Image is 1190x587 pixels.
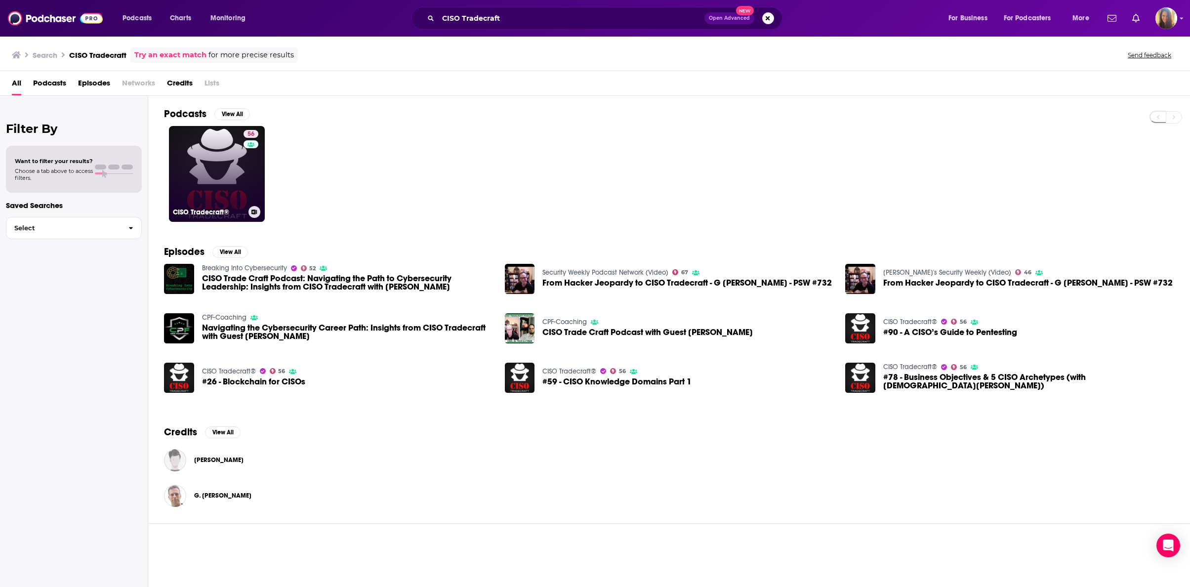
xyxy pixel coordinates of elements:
h2: Filter By [6,122,142,136]
a: From Hacker Jeopardy to CISO Tradecraft - G Mark Hardy - PSW #732 [505,264,535,294]
span: Choose a tab above to access filters. [15,168,93,181]
img: Ross Young [164,449,186,471]
a: Episodes [78,75,110,95]
button: G. Mark HardyG. Mark Hardy [164,480,1174,511]
h3: CISO Tradecraft [69,50,126,60]
a: 56 [951,319,967,325]
input: Search podcasts, credits, & more... [438,10,704,26]
a: #90 - A CISO’s Guide to Pentesting [845,313,875,343]
a: 56 [270,368,286,374]
h3: Search [33,50,57,60]
img: Navigating the Cybersecurity Career Path: Insights from CISO Tradecraft with Guest Christophe Foulon [164,313,194,343]
a: #59 - CISO Knowledge Domains Part 1 [542,377,692,386]
button: View All [212,246,248,258]
a: Breaking Into Cybersecurity [202,264,287,272]
img: User Profile [1155,7,1177,29]
span: For Podcasters [1004,11,1051,25]
a: CISO Trade Craft Podcast: Navigating the Path to Cybersecurity Leadership: Insights from CISO Tra... [202,274,493,291]
span: All [12,75,21,95]
a: CISO Tradecraft® [883,318,937,326]
span: 56 [247,129,254,139]
a: Credits [167,75,193,95]
span: [PERSON_NAME] [194,456,244,464]
button: View All [205,426,241,438]
a: Podcasts [33,75,66,95]
span: Monitoring [210,11,246,25]
span: New [736,6,754,15]
a: #90 - A CISO’s Guide to Pentesting [883,328,1017,336]
a: EpisodesView All [164,246,248,258]
p: Saved Searches [6,201,142,210]
a: Charts [164,10,197,26]
span: From Hacker Jeopardy to CISO Tradecraft - G [PERSON_NAME] - PSW #732 [883,279,1173,287]
span: Navigating the Cybersecurity Career Path: Insights from CISO Tradecraft with Guest [PERSON_NAME] [202,324,493,340]
span: Networks [122,75,155,95]
a: Ross Young [194,456,244,464]
img: #59 - CISO Knowledge Domains Part 1 [505,363,535,393]
a: 56 [610,368,626,374]
img: #26 - Blockchain for CISOs [164,363,194,393]
img: Podchaser - Follow, Share and Rate Podcasts [8,9,103,28]
span: 56 [278,369,285,374]
a: CreditsView All [164,426,241,438]
button: Send feedback [1125,51,1174,59]
a: PodcastsView All [164,108,250,120]
div: Open Intercom Messenger [1156,534,1180,557]
button: Show profile menu [1155,7,1177,29]
div: Search podcasts, credits, & more... [420,7,792,30]
a: 46 [1015,269,1031,275]
span: 46 [1024,270,1031,275]
button: open menu [1066,10,1102,26]
span: For Business [948,11,987,25]
a: G. Mark Hardy [194,492,251,500]
a: Navigating the Cybersecurity Career Path: Insights from CISO Tradecraft with Guest Christophe Foulon [202,324,493,340]
a: CISO Trade Craft Podcast with Guest Christophe Foulon [542,328,753,336]
img: G. Mark Hardy [164,485,186,507]
span: Podcasts [123,11,152,25]
span: 56 [960,320,967,324]
a: From Hacker Jeopardy to CISO Tradecraft - G Mark Hardy - PSW #732 [845,264,875,294]
a: 67 [672,269,688,275]
span: G. [PERSON_NAME] [194,492,251,500]
a: #78 - Business Objectives & 5 CISO Archetypes (with Christian Hyatt) [845,363,875,393]
a: Paul's Security Weekly (Video) [883,268,1011,277]
a: CISO Tradecraft® [542,367,596,376]
a: Show notifications dropdown [1104,10,1120,27]
button: Ross YoungRoss Young [164,444,1174,476]
img: CISO Trade Craft Podcast with Guest Christophe Foulon [505,313,535,343]
h3: CISO Tradecraft® [173,208,245,216]
a: CPF-Coaching [542,318,587,326]
a: 52 [301,265,316,271]
span: Logged in as AHartman333 [1155,7,1177,29]
button: Open AdvancedNew [704,12,754,24]
a: From Hacker Jeopardy to CISO Tradecraft - G Mark Hardy - PSW #732 [883,279,1173,287]
a: From Hacker Jeopardy to CISO Tradecraft - G Mark Hardy - PSW #732 [542,279,832,287]
button: Select [6,217,142,239]
span: Want to filter your results? [15,158,93,165]
a: Try an exact match [134,49,206,61]
span: 67 [681,270,688,275]
span: #78 - Business Objectives & 5 CISO Archetypes (with [DEMOGRAPHIC_DATA][PERSON_NAME]) [883,373,1174,390]
span: Select [6,225,121,231]
h2: Episodes [164,246,205,258]
span: 56 [619,369,626,374]
span: 52 [309,266,316,271]
a: Security Weekly Podcast Network (Video) [542,268,668,277]
span: for more precise results [208,49,294,61]
a: 56 [951,364,967,370]
a: CISO Tradecraft® [202,367,256,376]
a: #26 - Blockchain for CISOs [202,377,305,386]
button: open menu [204,10,258,26]
button: open menu [116,10,164,26]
